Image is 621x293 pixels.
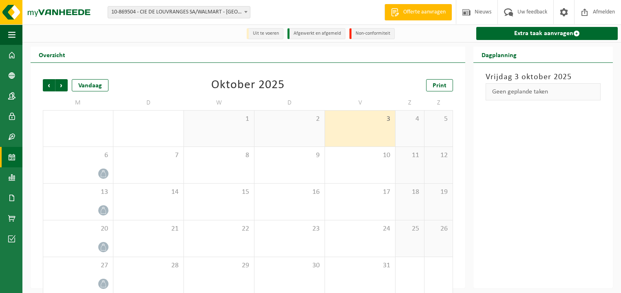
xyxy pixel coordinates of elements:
[329,115,391,124] span: 3
[486,83,601,100] div: Geen geplande taken
[486,71,601,83] h3: Vrijdag 3 oktober 2025
[424,95,453,110] td: Z
[43,79,55,91] span: Vorige
[55,79,68,91] span: Volgende
[400,224,420,233] span: 25
[259,115,320,124] span: 2
[429,188,449,197] span: 19
[396,95,424,110] td: Z
[385,4,452,20] a: Offerte aanvragen
[400,151,420,160] span: 11
[43,95,113,110] td: M
[476,27,618,40] a: Extra taak aanvragen
[247,28,283,39] li: Uit te voeren
[400,115,420,124] span: 4
[429,151,449,160] span: 12
[259,188,320,197] span: 16
[429,224,449,233] span: 26
[259,151,320,160] span: 9
[188,151,250,160] span: 8
[329,188,391,197] span: 17
[117,261,179,270] span: 28
[108,6,250,18] span: 10-869504 - CIE DE LOUVRANGES SA/WALMART - AALST
[113,95,184,110] td: D
[426,79,453,91] a: Print
[400,188,420,197] span: 18
[329,224,391,233] span: 24
[433,82,446,89] span: Print
[287,28,345,39] li: Afgewerkt en afgemeld
[259,261,320,270] span: 30
[329,261,391,270] span: 31
[47,188,109,197] span: 13
[329,151,391,160] span: 10
[259,224,320,233] span: 23
[349,28,395,39] li: Non-conformiteit
[188,115,250,124] span: 1
[117,151,179,160] span: 7
[72,79,108,91] div: Vandaag
[184,95,254,110] td: W
[47,261,109,270] span: 27
[108,7,250,18] span: 10-869504 - CIE DE LOUVRANGES SA/WALMART - AALST
[31,47,73,62] h2: Overzicht
[188,188,250,197] span: 15
[254,95,325,110] td: D
[473,47,525,62] h2: Dagplanning
[325,95,396,110] td: V
[401,8,448,16] span: Offerte aanvragen
[188,224,250,233] span: 22
[211,79,285,91] div: Oktober 2025
[188,261,250,270] span: 29
[47,224,109,233] span: 20
[117,188,179,197] span: 14
[47,151,109,160] span: 6
[429,115,449,124] span: 5
[117,224,179,233] span: 21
